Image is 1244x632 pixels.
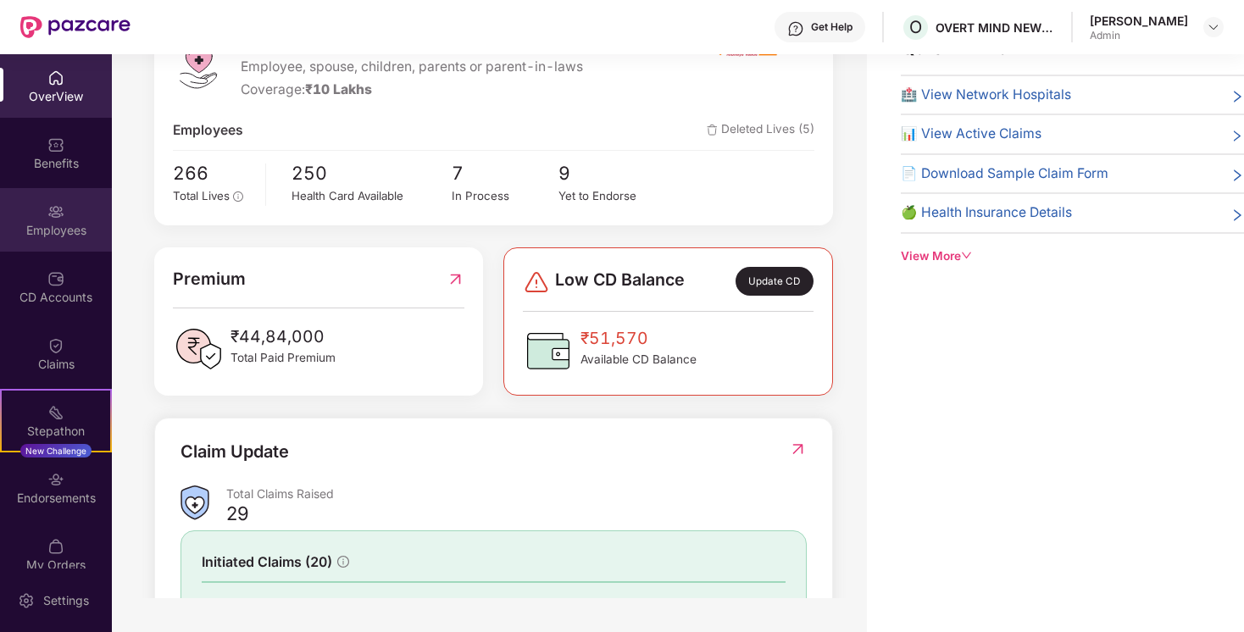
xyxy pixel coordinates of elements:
[901,164,1108,185] span: 📄 Download Sample Claim Form
[173,324,224,374] img: PaidPremiumIcon
[1090,29,1188,42] div: Admin
[47,337,64,354] img: svg+xml;base64,PHN2ZyBpZD0iQ2xhaW0iIHhtbG5zPSJodHRwOi8vd3d3LnczLm9yZy8yMDAwL3N2ZyIgd2lkdGg9IjIwIi...
[180,439,289,465] div: Claim Update
[292,159,452,188] span: 250
[961,250,973,262] span: down
[47,69,64,86] img: svg+xml;base64,PHN2ZyBpZD0iSG9tZSIgeG1sbnM9Imh0dHA6Ly93d3cudzMub3JnLzIwMDAvc3ZnIiB3aWR0aD0iMjAiIG...
[226,502,249,525] div: 29
[936,19,1054,36] div: OVERT MIND NEW IDEAS TECHNOLOGIES
[901,202,1072,224] span: 🍏 Health Insurance Details
[452,159,558,188] span: 7
[523,269,550,296] img: svg+xml;base64,PHN2ZyBpZD0iRGFuZ2VyLTMyeDMyIiB4bWxucz0iaHR0cDovL3d3dy53My5vcmcvMjAwMC9zdmciIHdpZH...
[20,444,92,457] div: New Challenge
[47,270,64,287] img: svg+xml;base64,PHN2ZyBpZD0iQ0RfQWNjb3VudHMiIGRhdGEtbmFtZT0iQ0QgQWNjb3VudHMiIHhtbG5zPSJodHRwOi8vd3...
[337,556,349,568] span: info-circle
[447,266,464,292] img: RedirectIcon
[18,592,35,609] img: svg+xml;base64,PHN2ZyBpZD0iU2V0dGluZy0yMHgyMCIgeG1sbnM9Imh0dHA6Ly93d3cudzMub3JnLzIwMDAvc3ZnIiB3aW...
[707,120,814,141] span: Deleted Lives (5)
[558,187,665,205] div: Yet to Endorse
[47,471,64,488] img: svg+xml;base64,PHN2ZyBpZD0iRW5kb3JzZW1lbnRzIiB4bWxucz0iaHR0cDovL3d3dy53My5vcmcvMjAwMC9zdmciIHdpZH...
[47,538,64,555] img: svg+xml;base64,PHN2ZyBpZD0iTXlfT3JkZXJzIiBkYXRhLW5hbWU9Ik15IE9yZGVycyIgeG1sbnM9Imh0dHA6Ly93d3cudz...
[1230,167,1244,185] span: right
[1230,206,1244,224] span: right
[558,159,665,188] span: 9
[173,39,224,90] img: logo
[811,20,852,34] div: Get Help
[580,325,697,351] span: ₹51,570
[173,266,246,292] span: Premium
[736,267,814,296] div: Update CD
[1230,127,1244,145] span: right
[452,187,558,205] div: In Process
[241,80,583,101] div: Coverage:
[47,203,64,220] img: svg+xml;base64,PHN2ZyBpZD0iRW1wbG95ZWVzIiB4bWxucz0iaHR0cDovL3d3dy53My5vcmcvMjAwMC9zdmciIHdpZHRoPS...
[555,267,685,296] span: Low CD Balance
[901,85,1071,106] span: 🏥 View Network Hospitals
[226,485,807,502] div: Total Claims Raised
[38,592,94,609] div: Settings
[901,124,1041,145] span: 📊 View Active Claims
[230,324,336,349] span: ₹44,84,000
[2,423,110,440] div: Stepathon
[47,136,64,153] img: svg+xml;base64,PHN2ZyBpZD0iQmVuZWZpdHMiIHhtbG5zPSJodHRwOi8vd3d3LnczLm9yZy8yMDAwL3N2ZyIgd2lkdGg9Ij...
[173,189,230,202] span: Total Lives
[233,191,243,202] span: info-circle
[241,57,583,78] span: Employee, spouse, children, parents or parent-in-laws
[580,351,697,369] span: Available CD Balance
[305,81,372,97] span: ₹10 Lakhs
[173,159,253,188] span: 266
[180,485,209,520] img: ClaimsSummaryIcon
[1207,20,1220,34] img: svg+xml;base64,PHN2ZyBpZD0iRHJvcGRvd24tMzJ4MzIiIHhtbG5zPSJodHRwOi8vd3d3LnczLm9yZy8yMDAwL3N2ZyIgd2...
[901,247,1244,265] div: View More
[47,404,64,421] img: svg+xml;base64,PHN2ZyB4bWxucz0iaHR0cDovL3d3dy53My5vcmcvMjAwMC9zdmciIHdpZHRoPSIyMSIgaGVpZ2h0PSIyMC...
[20,16,131,38] img: New Pazcare Logo
[909,17,922,37] span: O
[230,349,336,367] span: Total Paid Premium
[292,187,452,205] div: Health Card Available
[523,325,574,376] img: CDBalanceIcon
[1230,88,1244,106] span: right
[1090,13,1188,29] div: [PERSON_NAME]
[707,125,718,136] img: deleteIcon
[789,441,807,457] img: RedirectIcon
[173,120,243,141] span: Employees
[787,20,804,37] img: svg+xml;base64,PHN2ZyBpZD0iSGVscC0zMngzMiIgeG1sbnM9Imh0dHA6Ly93d3cudzMub3JnLzIwMDAvc3ZnIiB3aWR0aD...
[202,552,332,573] span: Initiated Claims (20)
